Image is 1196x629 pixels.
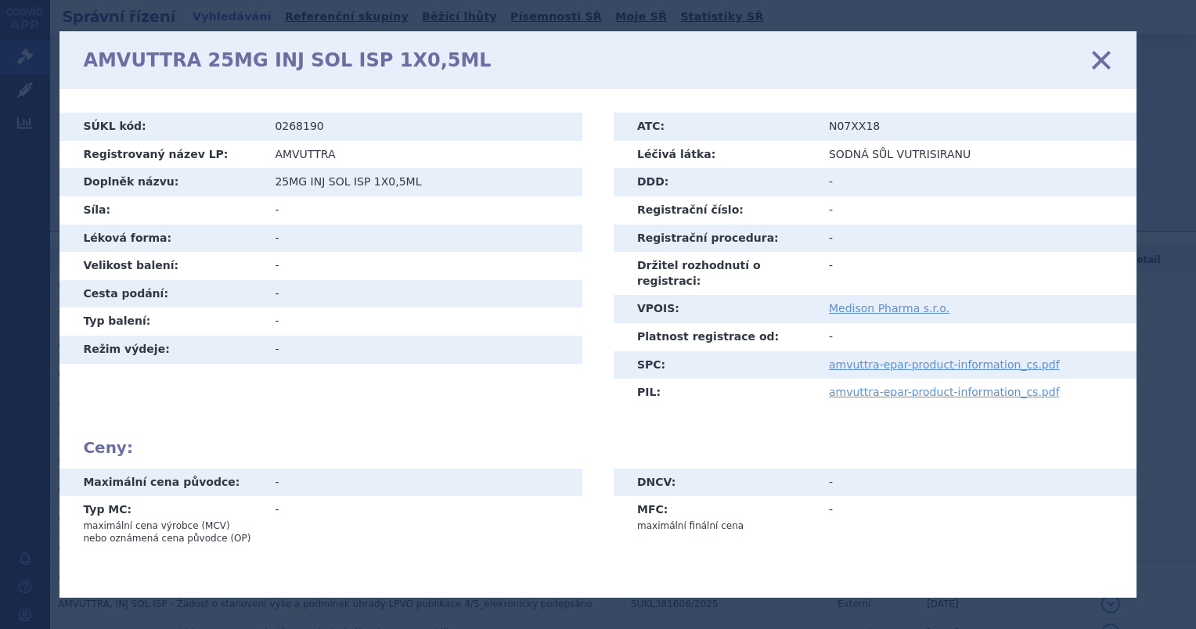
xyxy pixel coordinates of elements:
th: DNCV: [614,469,817,497]
p: maximální cena výrobce (MCV) nebo oznámená cena původce (OP) [83,519,251,545]
th: Registrovaný název LP: [59,141,263,169]
th: Cesta podání: [59,280,263,308]
td: - [817,469,1137,497]
td: SODNÁ SŮL VUTRISIRANU [817,141,1137,169]
th: PIL: [614,379,817,407]
th: VPOIS: [614,295,817,323]
td: - [817,168,1137,196]
th: Registrační procedura: [614,225,817,253]
th: Držitel rozhodnutí o registraci: [614,252,817,295]
td: - [263,496,582,551]
th: Léková forma: [59,225,263,253]
th: Léčivá látka: [614,141,817,169]
td: 25MG INJ SOL ISP 1X0,5ML [263,168,582,196]
td: N07XX18 [817,113,1137,141]
th: SÚKL kód: [59,113,263,141]
td: 0268190 [263,113,582,141]
td: - [817,252,1137,295]
a: zavřít [1090,49,1113,72]
th: Doplněk názvu: [59,168,263,196]
a: amvuttra-epar-product-information_cs.pdf [829,386,1060,398]
a: amvuttra-epar-product-information_cs.pdf [829,358,1060,371]
td: - [817,496,1137,538]
th: Velikost balení: [59,252,263,280]
td: - [263,307,582,336]
th: MFC: [614,496,817,538]
td: - [263,196,582,225]
th: Typ balení: [59,307,263,336]
th: Síla: [59,196,263,225]
td: - [263,280,582,308]
th: SPC: [614,351,817,379]
th: Maximální cena původce: [59,469,263,497]
td: - [263,225,582,253]
h2: Ceny: [83,438,1112,457]
td: - [817,196,1137,225]
td: - [817,225,1137,253]
td: AMVUTTRA [263,141,582,169]
td: - [817,323,1137,351]
td: - [263,336,582,364]
th: Typ MC: [59,496,263,551]
td: - [263,252,582,280]
th: DDD: [614,168,817,196]
th: Režim výdeje: [59,336,263,364]
th: ATC: [614,113,817,141]
h1: AMVUTTRA 25MG INJ SOL ISP 1X0,5ML [83,49,491,72]
th: Registrační číslo: [614,196,817,225]
div: - [275,475,571,491]
a: Medison Pharma s.r.o. [829,302,949,314]
p: maximální finální cena [637,519,805,532]
th: Platnost registrace od: [614,323,817,351]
